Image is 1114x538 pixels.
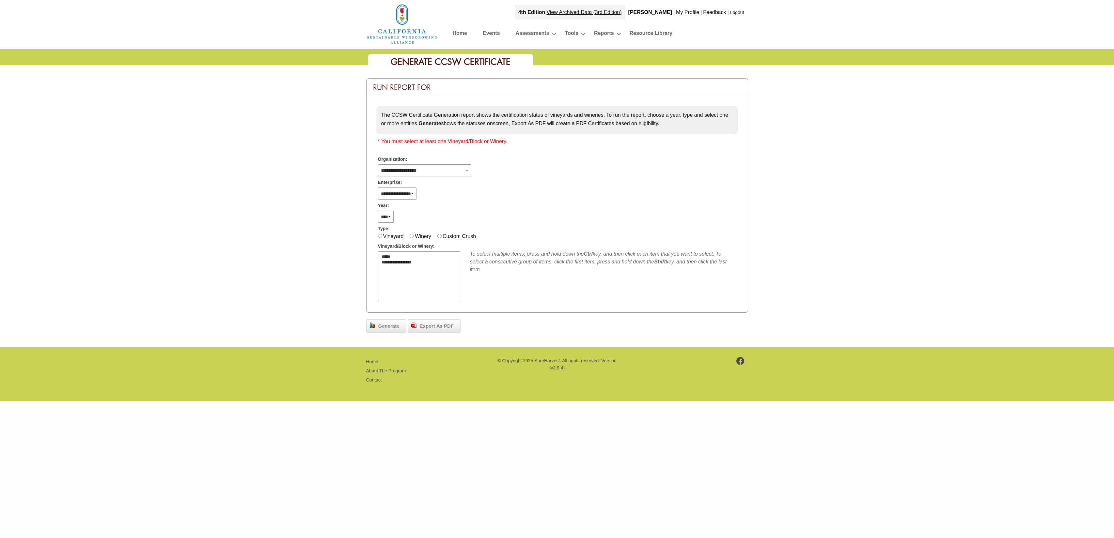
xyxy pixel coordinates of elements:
strong: Generate [418,121,441,126]
span: Year: [378,202,389,209]
div: | [515,5,625,20]
div: | [673,5,675,20]
span: Generate [375,322,403,330]
a: Reports [594,29,614,40]
a: Resource Library [630,29,673,40]
strong: 4th Edition [518,9,545,15]
a: Tools [565,29,578,40]
p: The CCSW Certificate Generation report shows the certification status of vineyards and wineries. ... [381,111,733,127]
label: Winery [415,233,431,239]
span: Type: [378,225,390,232]
img: doc_pdf.png [411,322,416,328]
b: Shift [654,259,666,264]
a: View Archived Data (3rd Edition) [547,9,622,15]
div: Run Report For [367,79,748,96]
a: Home [453,29,467,40]
span: Enterprise: [378,179,402,186]
a: Generate [366,319,406,333]
a: Export As PDF [408,319,461,333]
span: Organization: [378,156,407,163]
img: chart_bar.png [370,322,375,328]
label: Custom Crush [443,233,476,239]
b: [PERSON_NAME] [628,9,672,15]
div: | [700,5,702,20]
b: Ctrl [584,251,593,257]
span: Vineyard/Block or Winery: [378,243,435,250]
img: logo_cswa2x.png [366,3,438,45]
label: Vineyard [383,233,404,239]
span: Export As PDF [416,322,457,330]
span: Generate CCSW Certificate [391,56,510,67]
a: Feedback [703,9,726,15]
a: Events [483,29,500,40]
a: Assessments [515,29,549,40]
img: footer-facebook.png [736,357,745,365]
a: Home [366,21,438,26]
a: My Profile [676,9,699,15]
a: Contact [366,377,382,382]
a: Home [366,359,378,364]
p: © Copyright 2025 SureHarvest. All rights reserved. Version (v2.9.4) [496,357,617,372]
div: To select multiple items, press and hold down the key, and then click each item that you want to ... [470,250,736,274]
span: * You must select at least one Vineyard/Block or Winery. [378,139,508,144]
a: Logout [730,10,744,15]
a: About The Program [366,368,406,373]
div: | [727,5,730,20]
